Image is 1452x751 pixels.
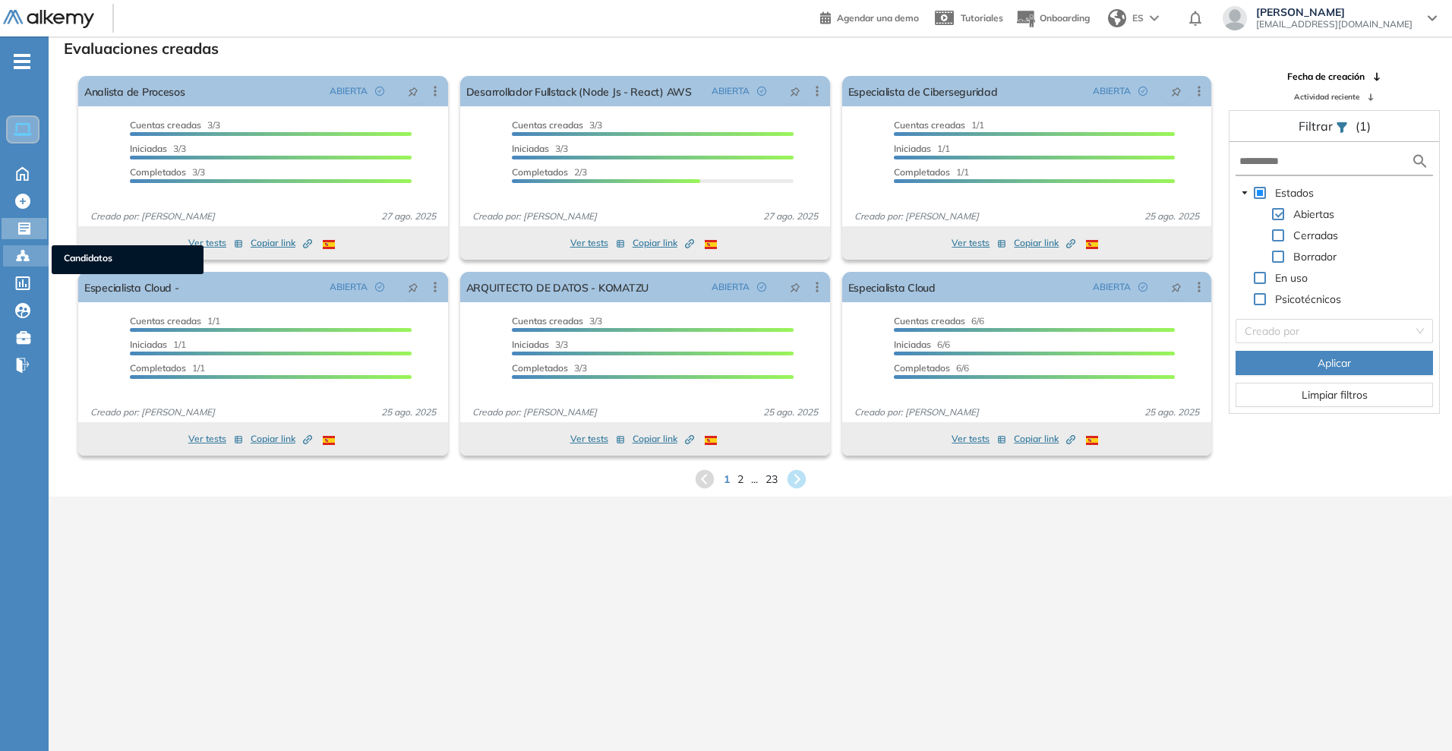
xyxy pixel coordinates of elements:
span: Creado por: [PERSON_NAME] [84,405,221,419]
button: Aplicar [1236,351,1433,375]
span: Aplicar [1318,355,1351,371]
a: Desarrollador Fullstack (Node Js - React) AWS [466,76,692,106]
span: 3/3 [130,166,205,178]
button: Ver tests [188,430,243,448]
span: 1/1 [130,315,220,327]
span: ABIERTA [712,84,750,98]
span: ... [751,472,758,488]
button: Ver tests [952,234,1006,252]
span: 1/1 [894,119,984,131]
span: Borrador [1290,248,1340,266]
span: En uso [1272,269,1311,287]
span: Cuentas creadas [130,119,201,131]
a: Especialista Cloud - [84,272,179,302]
span: Estados [1275,186,1314,200]
span: Filtrar [1299,118,1336,134]
span: Completados [130,166,186,178]
span: caret-down [1241,189,1248,197]
span: Onboarding [1040,12,1090,24]
button: pushpin [778,79,812,103]
button: Copiar link [1014,430,1075,448]
a: Agendar una demo [820,8,919,26]
span: Abiertas [1293,207,1334,221]
button: Ver tests [952,430,1006,448]
a: ARQUITECTO DE DATOS - KOMATZU [466,272,649,302]
span: Borrador [1293,250,1337,263]
a: Analista de Procesos [84,76,185,106]
span: 27 ago. 2025 [757,210,824,223]
span: Cuentas creadas [512,315,583,327]
span: 1 [724,472,730,488]
span: 1/1 [894,166,969,178]
span: Copiar link [633,236,694,250]
h3: Evaluaciones creadas [64,39,219,58]
span: [PERSON_NAME] [1256,6,1413,18]
img: ESP [705,436,717,445]
span: pushpin [790,85,800,97]
img: ESP [1086,240,1098,249]
span: Copiar link [1014,236,1075,250]
span: 3/3 [512,339,568,350]
span: Agendar una demo [837,12,919,24]
img: arrow [1150,15,1159,21]
span: check-circle [1138,282,1147,292]
span: Cuentas creadas [894,119,965,131]
span: Completados [512,166,568,178]
span: Actividad reciente [1294,91,1359,103]
button: Copiar link [633,234,694,252]
span: ABIERTA [330,84,368,98]
span: Creado por: [PERSON_NAME] [84,210,221,223]
button: pushpin [396,79,430,103]
span: Iniciadas [512,143,549,154]
span: Iniciadas [894,143,931,154]
img: ESP [1086,436,1098,445]
img: ESP [323,240,335,249]
span: Creado por: [PERSON_NAME] [466,405,603,419]
img: ESP [705,240,717,249]
span: Copiar link [251,432,312,446]
span: (1) [1356,117,1371,135]
span: check-circle [1138,87,1147,96]
button: pushpin [778,275,812,299]
span: 3/3 [512,362,587,374]
button: Copiar link [251,430,312,448]
button: pushpin [1160,79,1193,103]
span: En uso [1275,271,1308,285]
span: Iniciadas [130,339,167,350]
span: 23 [765,472,778,488]
span: Tutoriales [961,12,1003,24]
span: Candidatos [64,251,191,268]
span: Iniciadas [894,339,931,350]
span: 6/6 [894,315,984,327]
button: pushpin [396,275,430,299]
span: 3/3 [512,315,602,327]
span: Cerradas [1290,226,1341,245]
span: 6/6 [894,362,969,374]
span: Iniciadas [130,143,167,154]
span: Completados [894,166,950,178]
button: Copiar link [251,234,312,252]
span: 2 [737,472,743,488]
button: pushpin [1160,275,1193,299]
span: 2/3 [512,166,587,178]
img: Logo [3,10,94,29]
span: Creado por: [PERSON_NAME] [466,210,603,223]
button: Copiar link [633,430,694,448]
span: Limpiar filtros [1302,387,1368,403]
span: Psicotécnicos [1275,292,1341,306]
span: Cuentas creadas [894,315,965,327]
span: 1/1 [130,339,186,350]
span: Completados [130,362,186,374]
span: [EMAIL_ADDRESS][DOMAIN_NAME] [1256,18,1413,30]
span: ABIERTA [712,280,750,294]
span: 6/6 [894,339,950,350]
button: Limpiar filtros [1236,383,1433,407]
button: Copiar link [1014,234,1075,252]
span: 3/3 [130,119,220,131]
span: ABIERTA [1093,84,1131,98]
span: ABIERTA [1093,280,1131,294]
span: 1/1 [894,143,950,154]
span: pushpin [408,281,418,293]
img: ESP [323,436,335,445]
span: Completados [894,362,950,374]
